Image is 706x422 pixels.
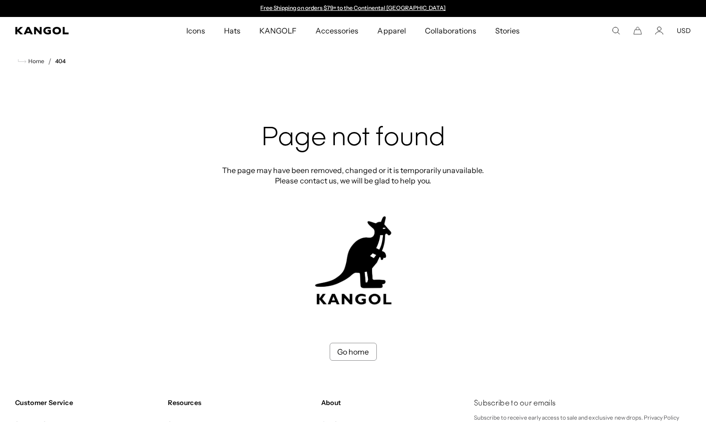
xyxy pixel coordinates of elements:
[486,17,529,44] a: Stories
[495,17,520,44] span: Stories
[18,57,44,66] a: Home
[44,56,51,67] li: /
[330,343,377,361] a: Go home
[677,26,691,35] button: USD
[224,17,241,44] span: Hats
[321,398,466,407] h4: About
[177,17,215,44] a: Icons
[306,17,368,44] a: Accessories
[316,17,358,44] span: Accessories
[256,5,450,12] slideshow-component: Announcement bar
[474,398,691,409] h4: Subscribe to our emails
[15,27,123,34] a: Kangol
[186,17,205,44] span: Icons
[26,58,44,65] span: Home
[168,398,313,407] h4: Resources
[612,26,620,35] summary: Search here
[15,398,160,407] h4: Customer Service
[377,17,406,44] span: Apparel
[215,17,250,44] a: Hats
[313,216,393,305] img: kangol-404-logo.jpg
[256,5,450,12] div: 1 of 2
[368,17,415,44] a: Apparel
[250,17,306,44] a: KANGOLF
[219,124,487,154] h2: Page not found
[55,58,66,65] a: 404
[260,4,446,11] a: Free Shipping on orders $79+ to the Continental [GEOGRAPHIC_DATA]
[415,17,486,44] a: Collaborations
[655,26,664,35] a: Account
[219,165,487,186] p: The page may have been removed, changed or it is temporarily unavailable. Please contact us, we w...
[259,17,297,44] span: KANGOLF
[425,17,476,44] span: Collaborations
[633,26,642,35] button: Cart
[256,5,450,12] div: Announcement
